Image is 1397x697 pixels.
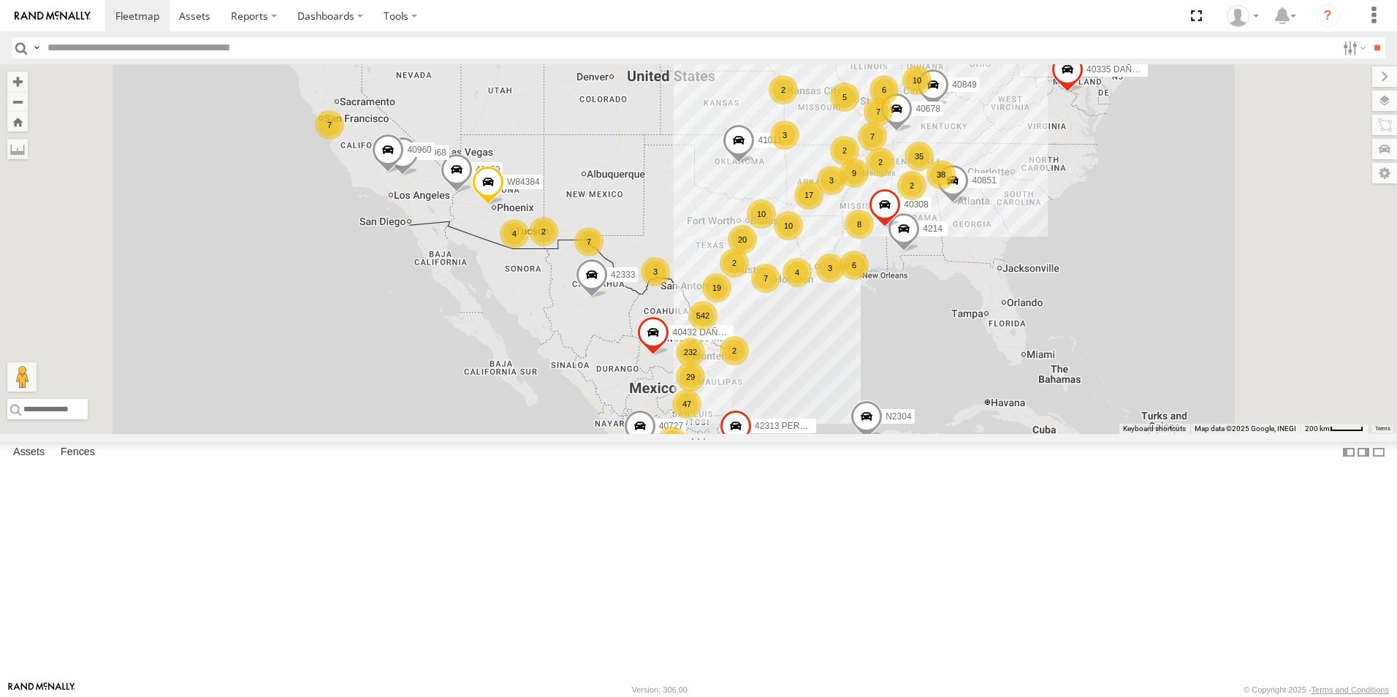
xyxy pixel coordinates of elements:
[1301,424,1368,434] button: Map Scale: 200 km per 42 pixels
[858,122,887,151] div: 7
[830,136,859,165] div: 2
[866,148,895,177] div: 2
[886,411,911,422] span: N2304
[902,66,932,95] div: 10
[15,11,91,21] img: rand-logo.svg
[1371,442,1386,463] label: Hide Summary Table
[676,338,705,367] div: 232
[904,199,928,210] span: 40308
[1244,685,1389,694] div: © Copyright 2025 -
[315,110,344,140] div: 7
[407,145,431,156] span: 40960
[1086,65,1151,75] span: 40335 DAÑADO
[702,273,731,302] div: 19
[815,254,845,283] div: 3
[7,112,28,132] button: Zoom Home
[672,389,701,419] div: 47
[720,336,749,365] div: 2
[574,227,604,256] div: 7
[1123,424,1186,434] button: Keyboard shortcuts
[7,91,28,112] button: Zoom out
[817,166,846,195] div: 3
[840,159,869,188] div: 9
[529,217,558,246] div: 2
[31,37,42,58] label: Search Query
[1356,442,1371,463] label: Dock Summary Table to the Right
[905,142,934,171] div: 35
[755,421,821,431] span: 42313 PERDIDO
[926,160,956,189] div: 38
[720,248,749,278] div: 2
[1316,4,1339,28] i: ?
[972,175,996,186] span: 40851
[864,97,893,126] div: 7
[1372,163,1397,183] label: Map Settings
[758,135,782,145] span: 41011
[422,148,446,158] span: 41068
[783,258,812,287] div: 4
[7,362,37,392] button: Drag Pegman onto the map to open Street View
[1312,685,1389,694] a: Terms and Conditions
[507,177,540,187] span: W84384
[53,442,102,462] label: Fences
[7,72,28,91] button: Zoom in
[840,251,869,280] div: 6
[830,83,859,112] div: 5
[728,225,757,254] div: 20
[769,75,798,104] div: 2
[1375,426,1390,432] a: Terms (opens in new tab)
[611,270,635,281] span: 42333
[632,685,688,694] div: Version: 306.00
[1222,5,1264,27] div: Caseta Laredo TX
[1337,37,1369,58] label: Search Filter Options
[794,180,823,210] div: 17
[688,301,717,330] div: 542
[6,442,52,462] label: Assets
[658,427,687,456] div: 175
[923,224,943,235] span: 4214
[500,219,529,248] div: 4
[8,682,75,697] a: Visit our Website
[845,210,874,239] div: 8
[676,362,705,392] div: 29
[641,257,670,286] div: 3
[774,211,803,240] div: 10
[672,328,736,338] span: 40432 DAÑADO
[659,421,683,431] span: 40727
[1341,442,1356,463] label: Dock Summary Table to the Left
[952,80,976,90] span: 40849
[897,171,926,200] div: 2
[916,104,940,114] span: 40678
[1305,424,1330,433] span: 200 km
[476,164,500,175] span: 40959
[869,75,899,104] div: 6
[747,199,776,229] div: 10
[770,121,799,150] div: 3
[1195,424,1296,433] span: Map data ©2025 Google, INEGI
[7,139,28,159] label: Measure
[751,264,780,293] div: 7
